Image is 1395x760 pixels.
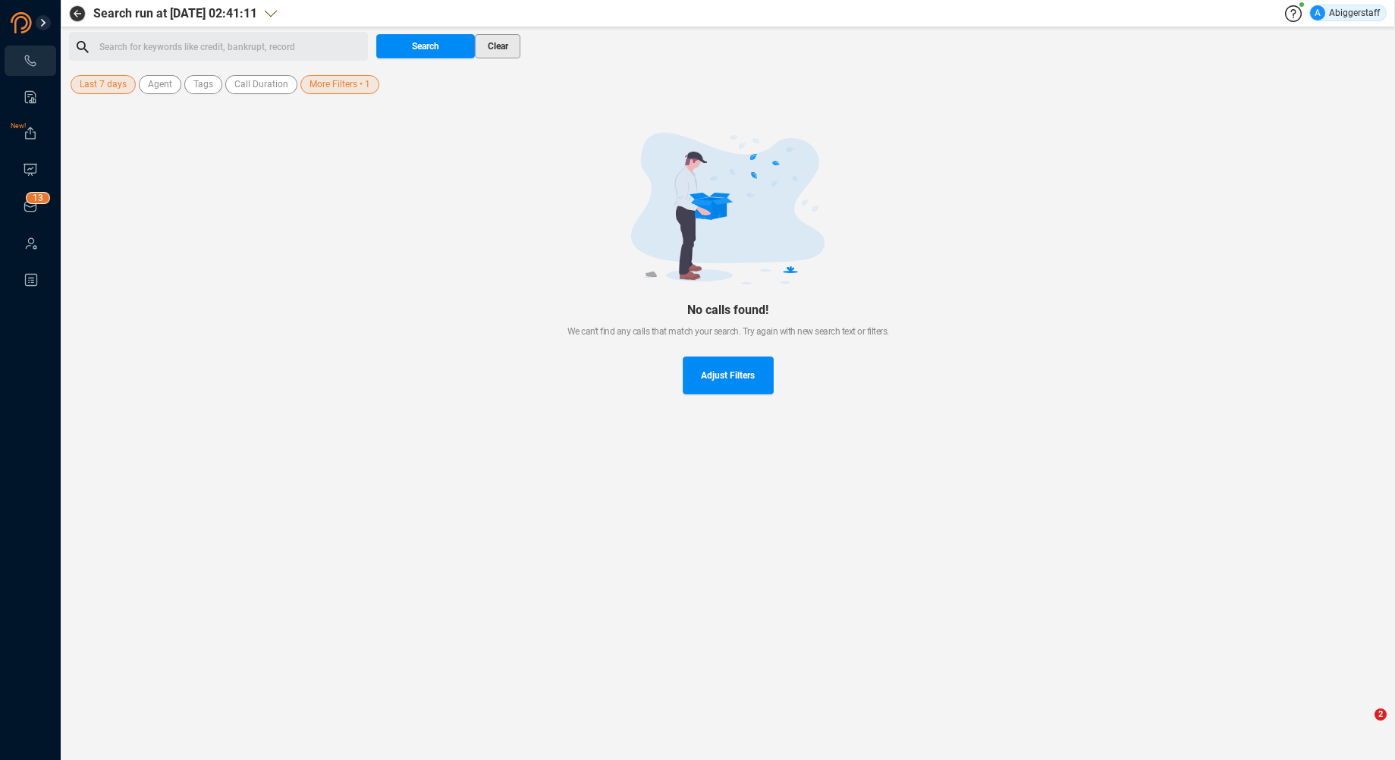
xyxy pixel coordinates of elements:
[488,34,508,58] span: Clear
[139,75,181,94] button: Agent
[38,193,43,208] p: 3
[5,46,56,76] li: Interactions
[193,75,213,94] span: Tags
[300,75,379,94] button: More Filters • 1
[1315,5,1321,20] span: A
[376,34,475,58] button: Search
[412,34,439,58] span: Search
[5,191,56,221] li: Inbox
[5,155,56,185] li: Visuals
[234,75,288,94] span: Call Duration
[184,75,222,94] button: Tags
[1310,5,1380,20] div: Abiggerstaff
[1375,708,1387,721] span: 2
[93,303,1362,317] div: No calls found!
[309,75,370,94] span: More Filters • 1
[225,75,297,94] button: Call Duration
[148,75,172,94] span: Agent
[93,325,1362,338] div: We can't find any calls that match your search. Try again with new search text or filters.
[93,5,257,23] span: Search run at [DATE] 02:41:11
[701,356,755,394] span: Adjust Filters
[11,111,26,141] span: New!
[5,82,56,112] li: Smart Reports
[71,75,136,94] button: Last 7 days
[5,118,56,149] li: Exports
[33,193,38,208] p: 1
[683,356,774,394] button: Adjust Filters
[475,34,520,58] button: Clear
[23,126,38,141] a: New!
[11,12,94,33] img: prodigal-logo
[1343,708,1380,745] iframe: Intercom live chat
[27,193,49,203] sup: 13
[80,75,127,94] span: Last 7 days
